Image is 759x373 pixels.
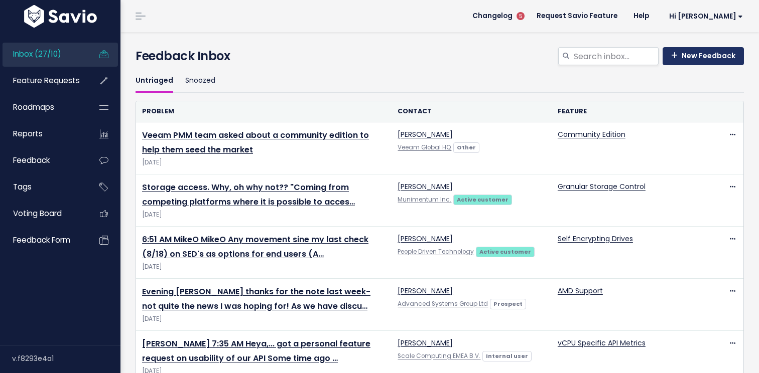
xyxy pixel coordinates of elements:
[398,234,453,244] a: [PERSON_NAME]
[453,194,512,204] a: Active customer
[398,248,474,256] a: People Driven Technology
[472,13,513,20] span: Changelog
[398,286,453,296] a: [PERSON_NAME]
[482,350,531,360] a: Internal user
[398,352,480,360] a: Scale Computing EMEA B.V.
[13,155,50,165] span: Feedback
[457,143,476,151] strong: Other
[136,47,744,65] h4: Feedback Inbox
[3,69,83,92] a: Feature Requests
[625,9,657,24] a: Help
[3,149,83,172] a: Feedback
[142,129,369,155] a: Veeam PMM team asked about a community edition to help them seed the market
[136,101,392,122] th: Problem
[3,229,83,252] a: Feedback form
[398,181,453,192] a: [PERSON_NAME]
[663,47,744,65] a: New Feedback
[142,338,370,364] a: [PERSON_NAME] 7:35 AM Heya,... got a personal feature request on usability of our API Some time a...
[517,12,525,20] span: 5
[3,202,83,225] a: Voting Board
[22,5,99,28] img: logo-white.9d6f32f41409.svg
[493,300,523,308] strong: Prospect
[398,129,453,139] a: [PERSON_NAME]
[142,286,370,312] a: Evening [PERSON_NAME] thanks for the note last week- not quite the news I was hoping for! As we h...
[136,69,744,93] ul: Filter feature requests
[558,181,646,192] a: Granular Storage Control
[552,101,711,122] th: Feature
[13,102,54,112] span: Roadmaps
[142,157,386,168] span: [DATE]
[476,246,534,256] a: Active customer
[398,338,453,348] a: [PERSON_NAME]
[185,69,215,93] a: Snoozed
[392,101,551,122] th: Contact
[13,75,80,86] span: Feature Requests
[12,345,120,371] div: v.f8293e4a1
[142,314,386,324] span: [DATE]
[13,208,62,219] span: Voting Board
[657,9,751,24] a: Hi [PERSON_NAME]
[479,248,531,256] strong: Active customer
[558,234,633,244] a: Self Encrypting Drives
[3,175,83,199] a: Tags
[573,47,659,65] input: Search inbox...
[529,9,625,24] a: Request Savio Feature
[398,300,488,308] a: Advanced Systems Group Ltd
[13,235,70,245] span: Feedback form
[142,210,386,220] span: [DATE]
[136,69,173,93] a: Untriaged
[398,143,451,151] a: Veeam Global HQ
[490,298,526,308] a: Prospect
[3,43,83,66] a: Inbox (27/10)
[13,128,43,139] span: Reports
[453,142,479,152] a: Other
[558,338,646,348] a: vCPU Specific API Metrics
[558,129,625,139] a: Community Edition
[142,262,386,272] span: [DATE]
[3,122,83,145] a: Reports
[398,196,451,204] a: Munimentum Inc.
[142,181,355,208] a: Storage access. Why, oh why not?? "Coming from competing platforms where it is possible to acces…
[13,49,61,59] span: Inbox (27/10)
[3,96,83,119] a: Roadmaps
[558,286,603,296] a: AMD Support
[486,352,528,360] strong: Internal user
[13,181,32,192] span: Tags
[457,196,509,204] strong: Active customer
[669,13,743,20] span: Hi [PERSON_NAME]
[142,234,368,260] a: 6:51 AM MikeO MikeO Any movement sine my last check (8/18) on SED's as options for end users (A…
